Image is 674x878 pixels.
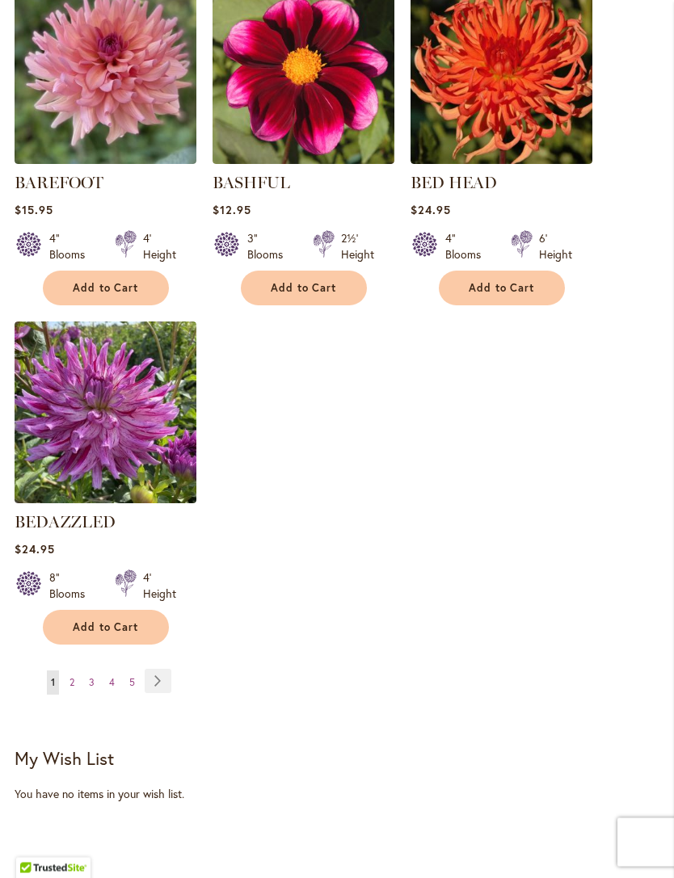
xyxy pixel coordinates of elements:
[105,671,119,695] a: 4
[73,282,139,296] span: Add to Cart
[247,231,293,263] div: 3" Blooms
[143,231,176,263] div: 4' Height
[411,203,451,218] span: $24.95
[469,282,535,296] span: Add to Cart
[51,677,55,689] span: 1
[49,570,95,603] div: 8" Blooms
[89,677,95,689] span: 3
[15,513,116,532] a: BEDAZZLED
[445,231,491,263] div: 4" Blooms
[129,677,135,689] span: 5
[70,677,74,689] span: 2
[213,203,251,218] span: $12.95
[15,174,103,193] a: BAREFOOT
[143,570,176,603] div: 4' Height
[49,231,95,263] div: 4" Blooms
[213,153,394,168] a: BASHFUL
[213,174,290,193] a: BASHFUL
[439,271,565,306] button: Add to Cart
[43,611,169,645] button: Add to Cart
[341,231,374,263] div: 2½' Height
[15,542,55,557] span: $24.95
[15,203,53,218] span: $15.95
[43,271,169,306] button: Add to Cart
[411,174,497,193] a: BED HEAD
[65,671,78,695] a: 2
[12,821,57,866] iframe: Launch Accessibility Center
[15,747,114,771] strong: My Wish List
[15,787,659,803] div: You have no items in your wish list.
[85,671,99,695] a: 3
[15,322,196,504] img: Bedazzled
[73,621,139,635] span: Add to Cart
[109,677,115,689] span: 4
[539,231,572,263] div: 6' Height
[411,153,592,168] a: BED HEAD
[125,671,139,695] a: 5
[241,271,367,306] button: Add to Cart
[15,153,196,168] a: BAREFOOT
[271,282,337,296] span: Add to Cart
[15,492,196,507] a: Bedazzled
